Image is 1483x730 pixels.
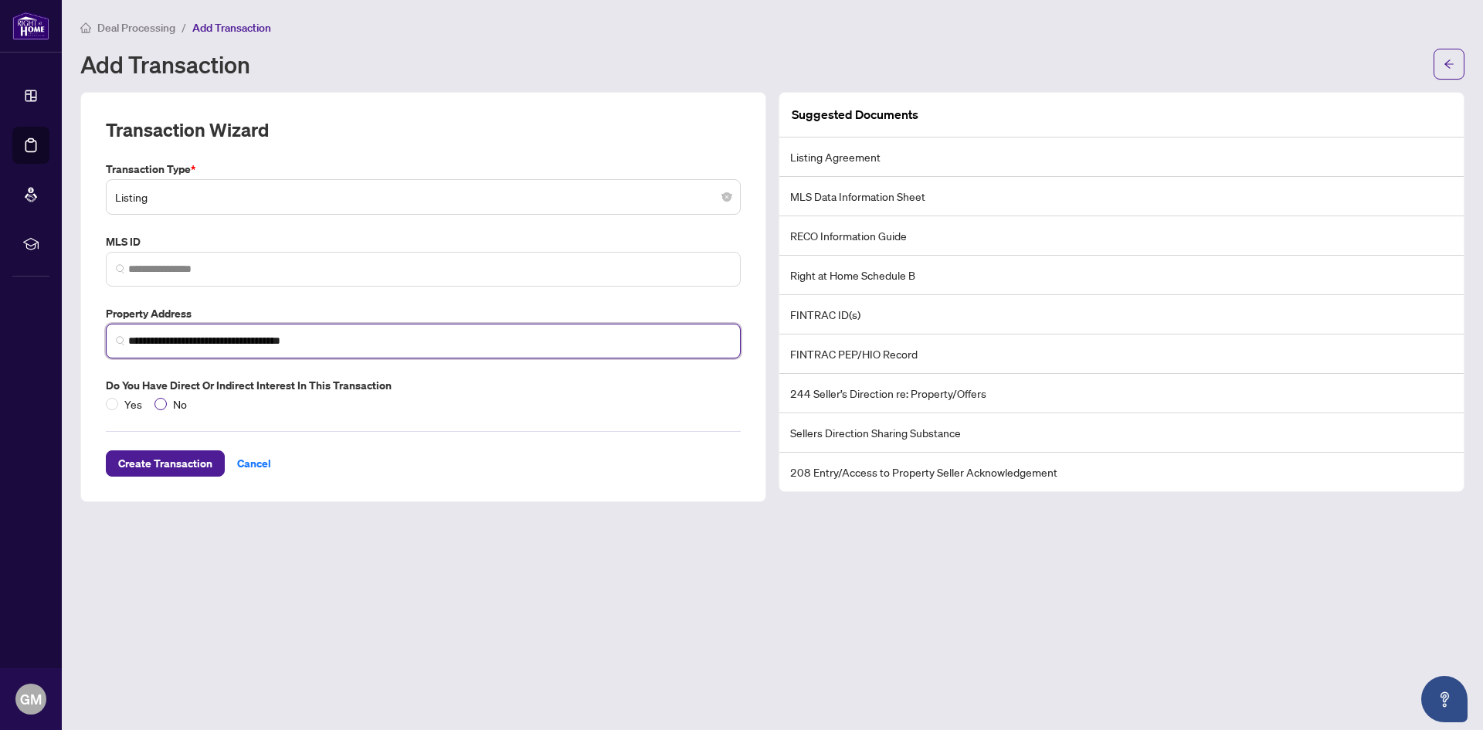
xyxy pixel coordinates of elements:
label: MLS ID [106,233,741,250]
span: Add Transaction [192,21,271,35]
h1: Add Transaction [80,52,250,76]
li: Sellers Direction Sharing Substance [779,413,1464,453]
span: Yes [118,396,148,413]
button: Cancel [225,450,283,477]
img: logo [12,12,49,40]
button: Open asap [1421,676,1468,722]
span: Deal Processing [97,21,175,35]
img: search_icon [116,264,125,273]
span: GM [20,688,42,710]
img: search_icon [116,336,125,345]
li: RECO Information Guide [779,216,1464,256]
li: 244 Seller’s Direction re: Property/Offers [779,374,1464,413]
label: Property Address [106,305,741,322]
span: arrow-left [1444,59,1454,70]
li: MLS Data Information Sheet [779,177,1464,216]
li: 208 Entry/Access to Property Seller Acknowledgement [779,453,1464,491]
label: Do you have direct or indirect interest in this transaction [106,377,741,394]
span: Listing [115,182,731,212]
li: Listing Agreement [779,138,1464,177]
span: home [80,22,91,33]
h2: Transaction Wizard [106,117,269,142]
li: Right at Home Schedule B [779,256,1464,295]
span: close-circle [722,192,731,202]
span: Create Transaction [118,451,212,476]
label: Transaction Type [106,161,741,178]
button: Create Transaction [106,450,225,477]
article: Suggested Documents [792,105,918,124]
span: No [167,396,193,413]
li: / [182,19,186,36]
li: FINTRAC ID(s) [779,295,1464,334]
li: FINTRAC PEP/HIO Record [779,334,1464,374]
span: Cancel [237,451,271,476]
